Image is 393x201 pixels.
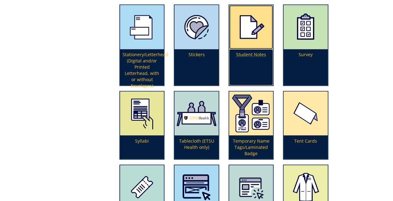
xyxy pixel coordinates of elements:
[284,91,328,159] a: Tent Cards
[229,49,273,85] p: Student Notes
[284,5,328,85] a: Survey
[174,91,219,135] img: tablecloth-63ce89ec045952.52600954.png
[120,49,164,85] p: Stationery/Letterhead (Digital and/or Printed Letterhead, with or without Envelopes)
[229,135,273,159] p: Temporary Name Tags/Laminated Badge
[174,135,219,159] p: Tablecloth (ETSU Health only)
[120,5,164,49] img: letterhead-5949259c4d0423.28022678.png
[229,5,273,85] a: Student Notes
[284,135,328,159] p: Tent Cards
[174,5,219,85] a: Stickers
[229,91,273,135] img: badges%20and%20temporary%20name%20tags-663cda1b18b768.63062597.png
[284,91,328,135] img: tent-cards-59494cb190bfa6.98199128.png
[120,135,164,159] p: Syllabi
[120,91,164,159] a: Syllabi
[174,5,219,49] img: certificateseal-604bc8dddce728.49481014.png
[229,5,273,49] img: handouts-syllabi-5a8adde18eab49.80887865.png
[120,91,164,135] img: handouts-syllabi-5a8addbf0cec46.21078663.png
[229,91,273,159] a: Temporary Name Tags/Laminated Badge
[284,5,328,49] img: survey-5a663e616090e9.10927894.png
[174,49,219,85] p: Stickers
[120,5,164,85] a: Stationery/Letterhead (Digital and/or Printed Letterhead, with or without Envelopes)
[284,49,328,85] p: Survey
[174,91,219,159] a: Tablecloth (ETSU Health only)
